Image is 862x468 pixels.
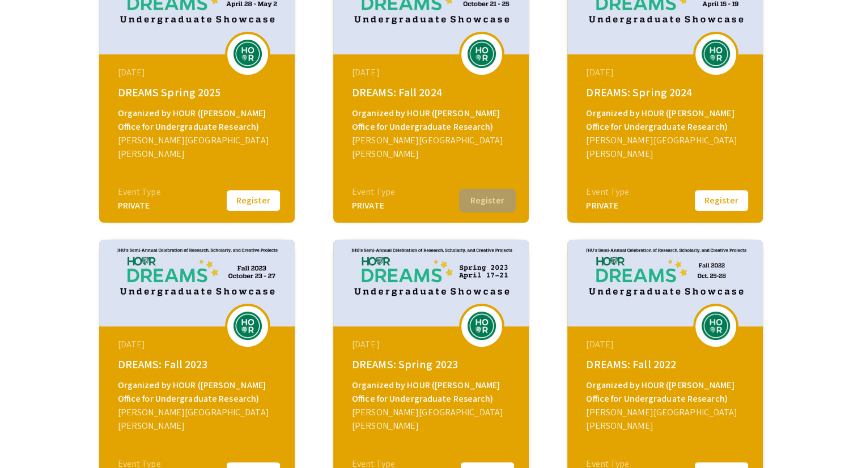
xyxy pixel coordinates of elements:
div: PRIVATE [352,199,395,212]
div: Organized by HOUR ([PERSON_NAME] Office for Undergraduate Research) [586,107,747,134]
div: [DATE] [118,66,279,79]
div: Organized by HOUR ([PERSON_NAME] Office for Undergraduate Research) [352,378,513,406]
div: [PERSON_NAME][GEOGRAPHIC_DATA][PERSON_NAME] [118,406,279,433]
div: DREAMS: Fall 2024 [352,84,513,101]
img: dreams-fall-2022_eventLogo_81fd70_.png [699,312,733,340]
div: [PERSON_NAME][GEOGRAPHIC_DATA][PERSON_NAME] [118,134,279,161]
div: DREAMS: Fall 2023 [118,356,279,373]
div: [DATE] [586,338,747,351]
div: [PERSON_NAME][GEOGRAPHIC_DATA][PERSON_NAME] [586,134,747,161]
div: Organized by HOUR ([PERSON_NAME] Office for Undergraduate Research) [118,378,279,406]
img: dreams-fall-2023_eventLogo_4fff3a_.png [231,312,265,340]
div: DREAMS: Spring 2024 [586,84,747,101]
img: dreams-fall-2022_eventCoverPhoto_564f57__thumb.jpg [567,240,763,326]
div: DREAMS: Fall 2022 [586,356,747,373]
img: dreams-spring-2024_eventLogo_346f6f_.png [699,40,733,68]
img: dreams-fall-2023_eventCoverPhoto_d3d732__thumb.jpg [99,240,295,326]
div: Event Type [118,185,161,199]
div: DREAMS Spring 2025 [118,84,279,101]
div: [DATE] [352,338,513,351]
div: Organized by HOUR ([PERSON_NAME] Office for Undergraduate Research) [118,107,279,134]
img: dreams-fall-2024_eventLogo_ff6658_.png [465,40,499,68]
div: [PERSON_NAME][GEOGRAPHIC_DATA][PERSON_NAME] [586,406,747,433]
img: dreams-spring-2023_eventLogo_75360d_.png [465,312,499,340]
div: [PERSON_NAME][GEOGRAPHIC_DATA][PERSON_NAME] [352,406,513,433]
div: Event Type [586,185,629,199]
img: dreams-spring-2025_eventLogo_7b54a7_.png [231,40,265,68]
div: Organized by HOUR ([PERSON_NAME] Office for Undergraduate Research) [586,378,747,406]
div: PRIVATE [118,199,161,212]
button: Register [459,189,516,212]
img: dreams-spring-2023_eventCoverPhoto_a4ac1d__thumb.jpg [333,240,529,326]
div: Organized by HOUR ([PERSON_NAME] Office for Undergraduate Research) [352,107,513,134]
div: [DATE] [118,338,279,351]
div: Event Type [352,185,395,199]
iframe: Chat [9,417,48,460]
div: [PERSON_NAME][GEOGRAPHIC_DATA][PERSON_NAME] [352,134,513,161]
div: [DATE] [586,66,747,79]
button: Register [693,189,750,212]
div: PRIVATE [586,199,629,212]
div: [DATE] [352,66,513,79]
button: Register [225,189,282,212]
div: DREAMS: Spring 2023 [352,356,513,373]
